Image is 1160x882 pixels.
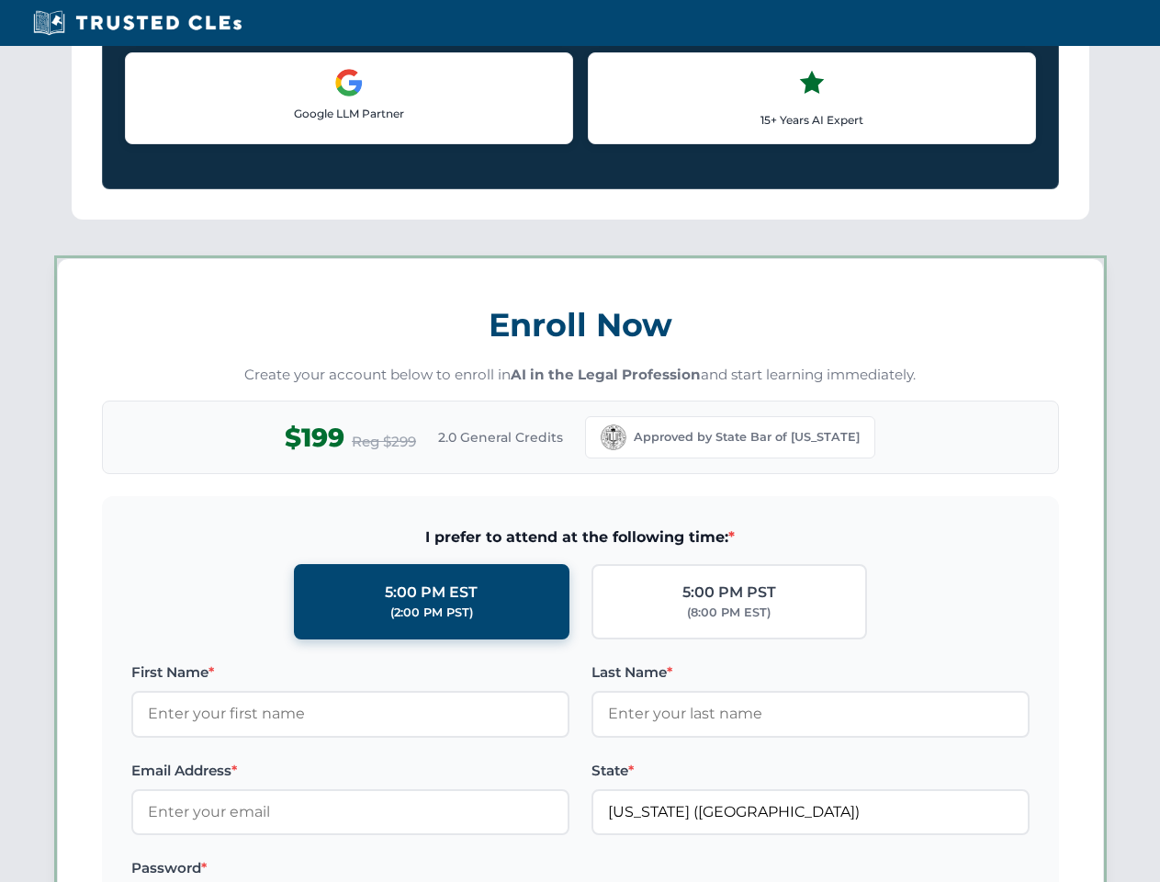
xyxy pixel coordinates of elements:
strong: AI in the Legal Profession [511,366,701,383]
p: Create your account below to enroll in and start learning immediately. [102,365,1059,386]
label: State [591,760,1030,782]
label: Password [131,857,569,879]
span: Reg $299 [352,431,416,453]
span: I prefer to attend at the following time: [131,526,1030,549]
img: California Bar [601,424,626,450]
span: $199 [285,417,344,458]
div: 5:00 PM EST [385,581,478,605]
p: Google LLM Partner [141,105,557,122]
label: Last Name [591,661,1030,684]
div: 5:00 PM PST [682,581,776,605]
label: First Name [131,661,569,684]
label: Email Address [131,760,569,782]
p: 15+ Years AI Expert [603,111,1020,129]
img: Trusted CLEs [28,9,247,37]
span: 2.0 General Credits [438,427,563,447]
input: Enter your first name [131,691,569,737]
div: (8:00 PM EST) [687,604,771,622]
img: Google [334,68,364,97]
div: (2:00 PM PST) [390,604,473,622]
input: Enter your last name [591,691,1030,737]
input: California (CA) [591,789,1030,835]
input: Enter your email [131,789,569,835]
h3: Enroll Now [102,296,1059,354]
span: Approved by State Bar of [US_STATE] [634,428,860,447]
